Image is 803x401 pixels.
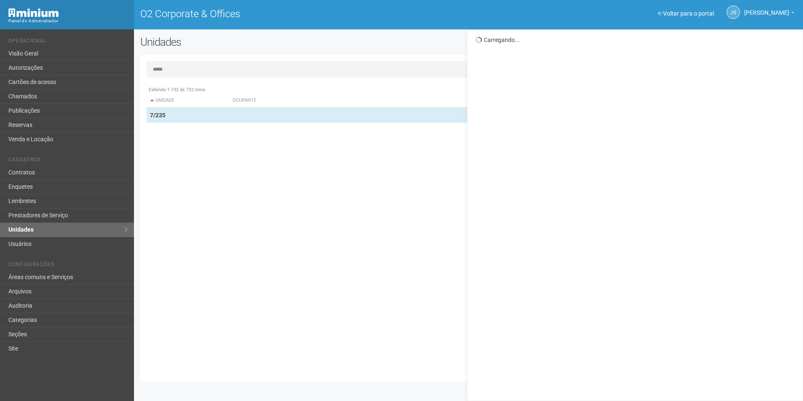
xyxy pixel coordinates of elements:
a: JS [727,5,740,19]
th: Unidade: activate to sort column descending [147,94,230,108]
div: Painel do Administrador [8,17,128,25]
a: [PERSON_NAME] [744,11,795,17]
h2: Unidades [140,36,407,48]
li: Cadastros [8,157,128,166]
h1: O2 Corporate & Offices [140,8,462,19]
img: Minium [8,8,59,17]
li: Operacional [8,38,128,47]
div: Carregando... [476,36,796,44]
strong: 7/235 [150,112,165,119]
div: Exibindo 1-732 de 732 itens [147,86,792,94]
li: Configurações [8,261,128,270]
span: Jeferson Souza [744,1,789,16]
th: Ocupante: activate to sort column ascending [229,94,514,108]
a: Voltar para o portal [658,10,714,17]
